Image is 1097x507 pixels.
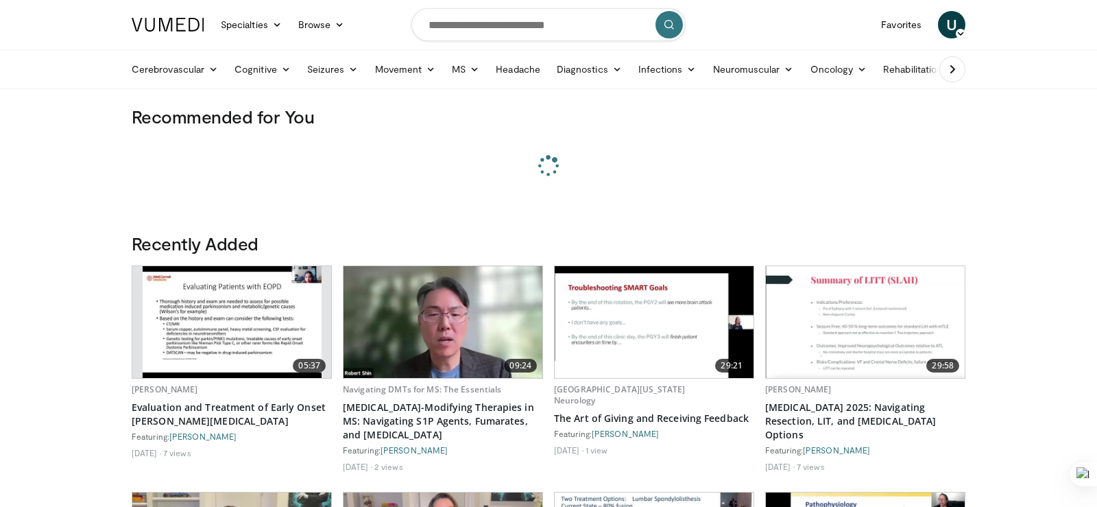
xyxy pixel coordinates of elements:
div: Featuring: [765,445,965,456]
a: Cerebrovascular [123,56,226,83]
a: Navigating DMTs for MS: The Essentials [343,384,502,395]
a: 09:24 [343,266,542,378]
a: Favorites [873,11,930,38]
li: 1 view [586,445,608,456]
li: [DATE] [132,447,161,458]
li: [DATE] [554,445,583,456]
input: Search topics, interventions [411,8,686,41]
li: [DATE] [765,461,795,472]
img: 7064e249-e12c-4d57-b9e7-b989b2b969d4.620x360_q85_upscale.jpg [343,266,542,378]
h3: Recommended for You [132,106,965,128]
li: 2 views [374,461,403,472]
img: ff047b3e-e657-411a-ad03-32f5c9f95574.620x360_q85_upscale.jpg [766,266,965,378]
span: 05:37 [293,359,326,373]
span: 29:58 [926,359,959,373]
a: [MEDICAL_DATA]-Modifying Therapies in MS: Navigating S1P Agents, Fumarates, and [MEDICAL_DATA] [343,401,543,442]
a: Rehabilitation [875,56,950,83]
div: Featuring: [343,445,543,456]
a: Specialties [213,11,290,38]
a: Movement [367,56,444,83]
img: 2b93b4ae-ec43-4ca1-8e19-23287462b0b0.620x360_q85_upscale.jpg [555,266,754,378]
a: Cognitive [226,56,299,83]
a: MS [444,56,487,83]
a: [PERSON_NAME] [592,429,659,438]
li: [DATE] [343,461,372,472]
div: Featuring: [554,428,754,439]
a: The Art of Giving and Receiving Feedback [554,412,754,425]
a: [MEDICAL_DATA] 2025: Navigating Resection, LIT, and [MEDICAL_DATA] Options [765,401,965,442]
a: 05:37 [132,266,331,378]
a: [PERSON_NAME] [381,445,448,455]
span: 29:21 [715,359,748,373]
a: [PERSON_NAME] [169,432,237,441]
a: 29:58 [766,266,965,378]
span: 09:24 [504,359,537,373]
a: [PERSON_NAME] [803,445,870,455]
h3: Recently Added [132,233,965,255]
a: Browse [290,11,353,38]
a: [PERSON_NAME] [132,384,198,395]
div: Featuring: [132,431,332,442]
a: Oncology [802,56,876,83]
a: Infections [630,56,705,83]
a: Headache [487,56,548,83]
a: Evaluation and Treatment of Early Onset [PERSON_NAME][MEDICAL_DATA] [132,401,332,428]
li: 7 views [163,447,191,458]
a: 29:21 [555,266,754,378]
li: 7 views [797,461,825,472]
a: [GEOGRAPHIC_DATA][US_STATE] Neurology [554,384,685,406]
a: Neuromuscular [705,56,802,83]
a: U [938,11,965,38]
a: Seizures [299,56,367,83]
a: [PERSON_NAME] [765,384,832,395]
img: VuMedi Logo [132,18,204,32]
img: c3cae85a-04a7-43cd-84df-2106692295a1.620x360_q85_upscale.jpg [143,266,322,378]
a: Diagnostics [548,56,630,83]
